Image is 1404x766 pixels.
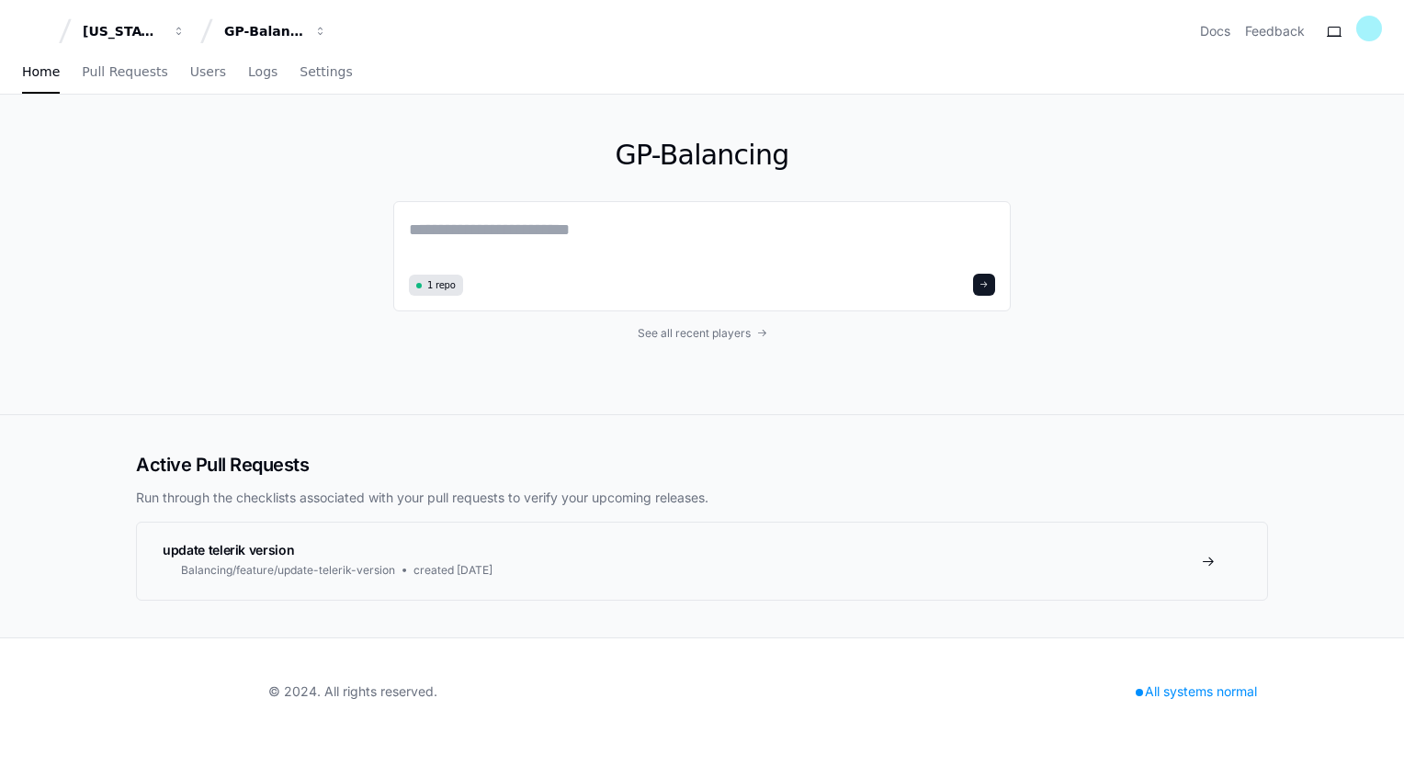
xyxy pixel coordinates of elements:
[638,326,751,341] span: See all recent players
[427,278,456,292] span: 1 repo
[1245,22,1305,40] button: Feedback
[268,682,437,701] div: © 2024. All rights reserved.
[75,15,193,48] button: [US_STATE] Pacific
[393,139,1011,172] h1: GP-Balancing
[248,51,277,94] a: Logs
[22,66,60,77] span: Home
[82,66,167,77] span: Pull Requests
[136,489,1268,507] p: Run through the checklists associated with your pull requests to verify your upcoming releases.
[217,15,334,48] button: GP-Balancing
[224,22,303,40] div: GP-Balancing
[1125,679,1268,704] div: All systems normal
[136,452,1268,478] h2: Active Pull Requests
[413,563,493,578] span: created [DATE]
[82,51,167,94] a: Pull Requests
[22,51,60,94] a: Home
[1200,22,1230,40] a: Docs
[137,523,1267,600] a: update telerik versionBalancing/feature/update-telerik-versioncreated [DATE]
[83,22,162,40] div: [US_STATE] Pacific
[393,326,1011,341] a: See all recent players
[300,51,352,94] a: Settings
[181,563,395,578] span: Balancing/feature/update-telerik-version
[163,542,294,558] span: update telerik version
[300,66,352,77] span: Settings
[248,66,277,77] span: Logs
[190,51,226,94] a: Users
[190,66,226,77] span: Users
